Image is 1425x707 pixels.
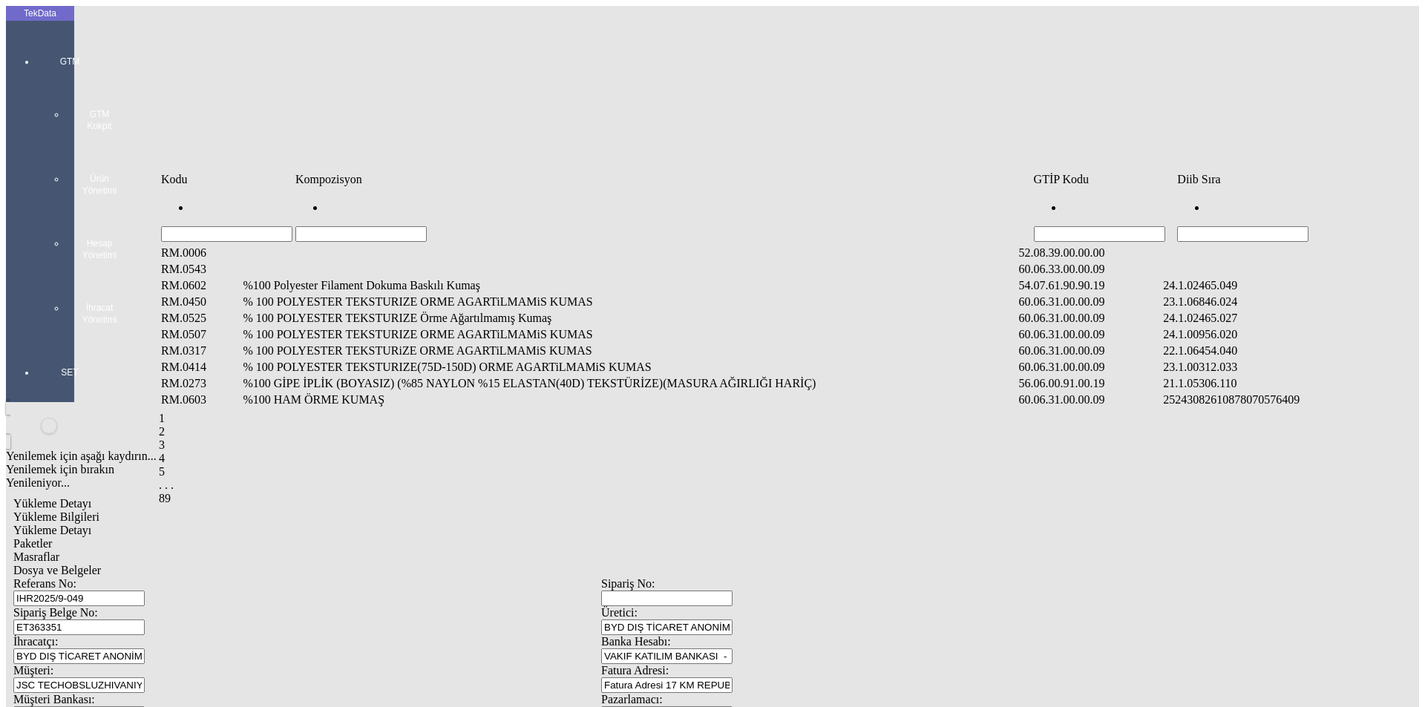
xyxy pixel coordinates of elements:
[1177,173,1395,186] div: Diib Sıra
[13,577,76,590] span: Referans No:
[160,246,240,260] td: RM.0006
[1033,172,1176,187] td: Sütun GTİP Kodu
[160,278,240,293] td: RM.0602
[1034,173,1175,186] div: GTİP Kodu
[47,56,92,68] span: GTM
[1162,376,1386,391] td: 21.1.05306.110
[160,327,240,342] td: RM.0507
[1018,343,1162,358] td: 60.06.31.00.00.09
[159,171,1397,505] div: Veri Tablosu
[6,7,74,19] div: TekData
[159,492,1397,505] div: Page 89
[77,173,122,197] span: Ürün Yönetimi
[6,450,1196,463] div: Yenilemek için aşağı kaydırın...
[1177,226,1308,242] input: Hücreyi Filtrele
[160,392,240,407] td: RM.0603
[160,172,293,187] td: Sütun Kodu
[601,606,638,619] span: Üretici:
[13,635,58,648] span: İhracatçı:
[242,311,1016,326] td: % 100 POLYESTER TEKSTURIZE Örme Ağartılmamış Kumaş
[1018,392,1162,407] td: 60.06.31.00.00.09
[1018,360,1162,375] td: 60.06.31.00.00.09
[160,295,240,309] td: RM.0450
[77,237,122,261] span: Hesap Yönetimi
[601,577,655,590] span: Sipariş No:
[161,226,292,242] input: Hücreyi Filtrele
[160,262,240,277] td: RM.0543
[13,524,91,536] span: Yükleme Detayı
[601,664,669,677] span: Fatura Adresi:
[295,172,1032,187] td: Sütun Kompozisyon
[242,360,1016,375] td: % 100 POLYESTER TEKSTURIZE(75D-150D) ORME AGARTiLMAMiS KUMAS
[160,360,240,375] td: RM.0414
[13,606,98,619] span: Sipariş Belge No:
[13,497,91,510] span: Yükleme Detayı
[242,327,1016,342] td: % 100 POLYESTER TEKSTURIZE ORME AGARTiLMAMiS KUMAS
[47,366,92,378] span: SET
[13,510,99,523] span: Yükleme Bilgileri
[1162,278,1386,293] td: 24.1.02465.049
[160,188,293,243] td: Hücreyi Filtrele
[242,295,1016,309] td: % 100 POLYESTER TEKSTURIZE ORME AGARTiLMAMiS KUMAS
[242,376,1016,391] td: %100 GİPE İPLİK (BOYASIZ) (%85 NAYLON %15 ELASTAN(40D) TEKSTÜRİZE)(MASURA AĞIRLIĞI HARİÇ)
[1162,311,1386,326] td: 24.1.02465.027
[77,302,122,326] span: İhracat Yönetimi
[601,635,671,648] span: Banka Hesabı:
[160,376,240,391] td: RM.0273
[159,425,1397,438] div: Page 2
[295,188,1032,243] td: Hücreyi Filtrele
[1018,295,1162,309] td: 60.06.31.00.00.09
[1162,327,1386,342] td: 24.1.00956.020
[242,343,1016,358] td: % 100 POLYESTER TEKSTURiZE ORME AGARTiLMAMiS KUMAS
[295,226,427,242] input: Hücreyi Filtrele
[1018,311,1162,326] td: 60.06.31.00.00.09
[6,476,1196,490] div: Yenileniyor...
[13,693,95,706] span: Müşteri Bankası:
[6,463,1196,476] div: Yenilemek için bırakın
[159,452,1397,465] div: Page 4
[13,564,101,576] span: Dosya ve Belgeler
[159,412,1397,425] div: Page 1
[161,173,292,186] div: Kodu
[1018,327,1162,342] td: 60.06.31.00.00.09
[1018,278,1162,293] td: 54.07.61.90.90.19
[160,311,240,326] td: RM.0525
[1176,188,1395,243] td: Hücreyi Filtrele
[1162,392,1386,407] td: 25243082610878070576409
[160,343,240,358] td: RM.0317
[1162,360,1386,375] td: 23.1.00312.033
[1033,188,1176,243] td: Hücreyi Filtrele
[13,664,53,677] span: Müşteri:
[159,465,1397,479] div: Page 5
[295,173,1031,186] div: Kompozisyon
[1018,246,1162,260] td: 52.08.39.00.00.00
[159,479,1397,492] div: . . .
[1176,172,1395,187] td: Sütun Diib Sıra
[13,537,52,550] span: Paketler
[242,278,1016,293] td: %100 Polyester Filament Dokuma Baskılı Kumaş
[77,108,122,132] span: GTM Kokpit
[13,550,59,563] span: Masraflar
[1162,343,1386,358] td: 22.1.06454.040
[1034,226,1165,242] input: Hücreyi Filtrele
[601,693,663,706] span: Pazarlamacı:
[1162,295,1386,309] td: 23.1.06846.024
[1018,262,1162,277] td: 60.06.33.00.00.09
[159,438,1397,452] div: Page 3
[242,392,1016,407] td: %100 HAM ÖRME KUMAŞ
[1018,376,1162,391] td: 56.06.00.91.00.19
